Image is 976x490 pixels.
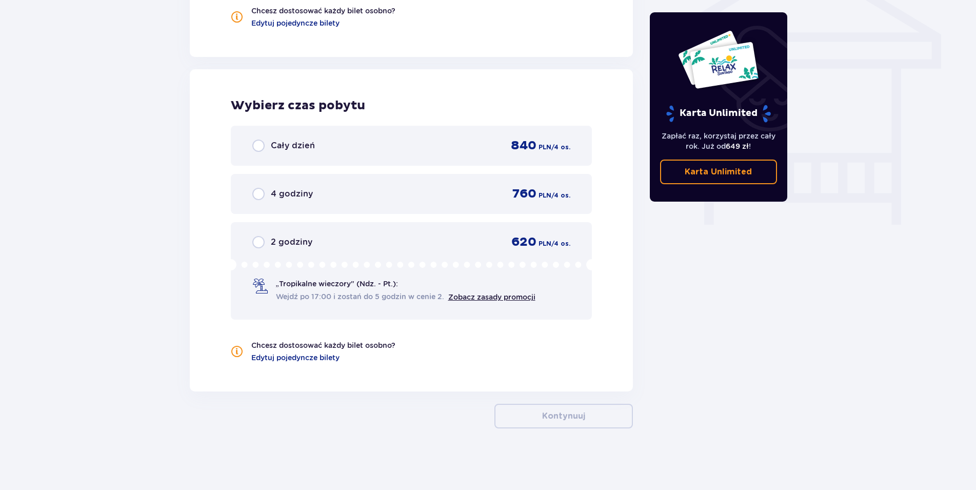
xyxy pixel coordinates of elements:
p: / 4 os. [551,143,570,152]
p: Kontynuuj [542,410,585,422]
p: Karta Unlimited [685,166,752,178]
p: / 4 os. [551,191,570,200]
span: 649 zł [726,142,749,150]
p: 760 [512,186,536,202]
a: Edytuj pojedyncze bilety [251,352,340,363]
a: Karta Unlimited [660,160,777,184]
button: Kontynuuj [494,404,633,428]
p: Karta Unlimited [665,105,772,123]
p: PLN [539,143,551,152]
p: PLN [539,191,551,200]
p: 840 [511,138,536,153]
p: 4 godziny [271,188,313,200]
a: Edytuj pojedyncze bilety [251,18,340,28]
p: 2 godziny [271,237,312,248]
p: Cały dzień [271,140,315,151]
p: „Tropikalne wieczory" (Ndz. - Pt.): [276,279,398,289]
a: Zobacz zasady promocji [448,293,535,301]
p: Chcesz dostosować każdy bilet osobno? [251,6,395,16]
p: 620 [511,234,536,250]
p: Wybierz czas pobytu [231,98,592,113]
p: PLN [539,239,551,248]
p: Chcesz dostosować każdy bilet osobno? [251,340,395,350]
p: / 4 os. [551,239,570,248]
span: Wejdź po 17:00 i zostań do 5 godzin w cenie 2. [276,291,444,302]
p: Zapłać raz, korzystaj przez cały rok. Już od ! [660,131,777,151]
